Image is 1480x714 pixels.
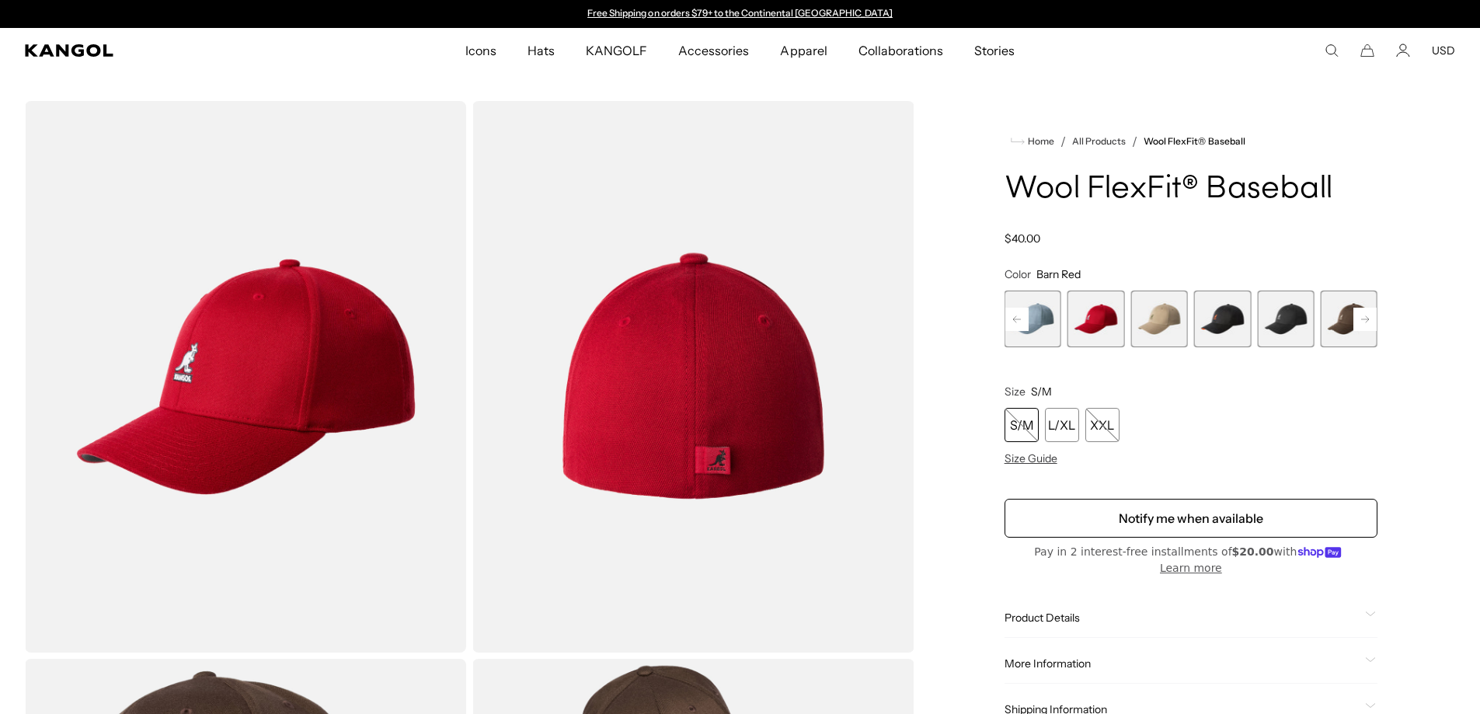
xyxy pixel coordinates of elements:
div: L/XL [1045,408,1079,442]
a: Wool FlexFit® Baseball [1144,136,1245,147]
span: Collaborations [858,28,943,73]
a: Icons [450,28,512,73]
a: Free Shipping on orders $79+ to the Continental [GEOGRAPHIC_DATA] [587,7,893,19]
div: 5 of 17 [1194,291,1251,347]
li: / [1054,132,1066,151]
a: Account [1396,44,1410,57]
div: Announcement [580,8,900,20]
a: Accessories [663,28,764,73]
span: Apparel [780,28,827,73]
a: Hats [512,28,570,73]
label: Beluga Black [1194,291,1251,347]
img: color-barn-red [472,101,914,653]
img: color-barn-red [25,101,466,653]
li: / [1126,132,1137,151]
span: Icons [465,28,496,73]
span: Hats [528,28,555,73]
span: Product Details [1005,611,1359,625]
div: 7 of 17 [1321,291,1377,347]
span: KANGOLF [586,28,647,73]
label: Black [1257,291,1314,347]
button: Cart [1360,44,1374,57]
span: More Information [1005,657,1359,670]
slideshow-component: Announcement bar [580,8,900,20]
button: USD [1432,44,1455,57]
nav: breadcrumbs [1005,132,1377,151]
span: Stories [974,28,1015,73]
span: $40.00 [1005,232,1040,246]
span: Barn Red [1036,267,1081,281]
span: Accessories [678,28,749,73]
a: Apparel [764,28,842,73]
label: Barn Red [1067,291,1124,347]
a: Collaborations [843,28,959,73]
a: Kangol [25,44,308,57]
span: Color [1005,267,1031,281]
a: All Products [1072,136,1126,147]
a: Home [1011,134,1054,148]
label: Brown [1321,291,1377,347]
div: XXL [1085,408,1120,442]
label: Heather Blue [1005,291,1061,347]
div: 1 of 2 [580,8,900,20]
button: Notify me when available [1005,499,1377,538]
span: S/M [1031,385,1052,399]
div: S/M [1005,408,1039,442]
a: KANGOLF [570,28,663,73]
span: Home [1025,136,1054,147]
summary: Search here [1325,44,1339,57]
a: Stories [959,28,1030,73]
div: 4 of 17 [1130,291,1187,347]
div: 6 of 17 [1257,291,1314,347]
span: Size Guide [1005,451,1057,465]
div: 3 of 17 [1067,291,1124,347]
label: Beige [1130,291,1187,347]
div: 2 of 17 [1005,291,1061,347]
h1: Wool FlexFit® Baseball [1005,172,1377,207]
span: Size [1005,385,1026,399]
